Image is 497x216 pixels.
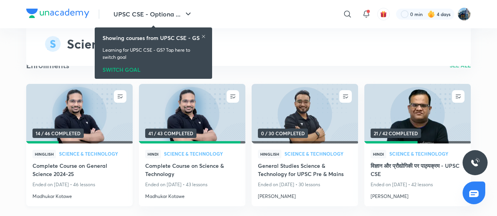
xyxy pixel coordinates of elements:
[371,150,386,158] span: Hindi
[285,151,352,156] span: Science & Technology
[45,36,61,52] img: syllabus-subject-icon
[32,162,126,180] a: Complete Course on General Science 2024-25
[59,151,126,156] span: Science & Technology
[258,180,352,190] p: Ended on [DATE] • 30 lessons
[139,84,245,143] a: new-thumbnail41 / 43 COMPLETED
[389,151,465,157] a: Science & Technology
[470,158,480,167] img: ttu
[145,150,161,158] span: Hindi
[377,8,390,20] button: avatar
[250,83,359,144] img: new-thumbnail
[164,151,239,156] span: Science & Technology
[32,190,126,200] a: Madhukar Kotawe
[364,84,471,143] a: new-thumbnail21 / 42 COMPLETED
[389,151,465,156] span: Science & Technology
[103,34,200,42] h6: Showing courses from UPSC CSE - GS
[26,9,89,20] a: Company Logo
[371,129,421,138] span: 21 / 42 COMPLETED
[145,162,239,180] a: Complete Course on Science & Technology
[427,10,435,18] img: streak
[25,83,133,144] img: new-thumbnail
[109,6,198,22] button: UPSC CSE - Optiona ...
[371,180,465,190] p: Ended on [DATE] • 42 lessons
[252,84,358,143] a: new-thumbnail0 / 30 COMPLETED
[371,190,465,200] a: [PERSON_NAME]
[26,60,69,71] h4: Enrollments
[371,162,465,180] a: विज्ञान और प्रौद्योगिकी पर पाठ्यक्रम - UPSC CSE
[32,129,84,138] span: 14 / 46 COMPLETED
[145,190,239,200] a: Madhukar Kotawe
[26,84,133,143] a: new-thumbnail14 / 46 COMPLETED
[103,47,204,61] p: Learning for UPSC CSE - GS? Tap here to switch goal
[285,151,352,157] a: Science & Technology
[258,150,281,158] span: Hinglish
[32,150,56,158] span: Hinglish
[380,11,387,18] img: avatar
[258,162,352,180] a: General Studies Science & Technology for UPSC Pre & Mains
[164,151,239,157] a: Science & Technology
[67,34,194,53] h2: Science & Technology
[26,9,89,18] img: Company Logo
[258,190,352,200] a: [PERSON_NAME]
[145,180,239,190] p: Ended on [DATE] • 43 lessons
[138,83,246,144] img: new-thumbnail
[457,7,471,21] img: I A S babu
[59,151,126,157] a: Science & Technology
[258,129,308,138] span: 0 / 30 COMPLETED
[450,63,471,68] a: SEE ALL
[32,180,126,190] p: Ended on [DATE] • 46 lessons
[145,129,196,138] span: 41 / 43 COMPLETED
[363,83,472,144] img: new-thumbnail
[103,64,204,73] div: SWITCH GOAL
